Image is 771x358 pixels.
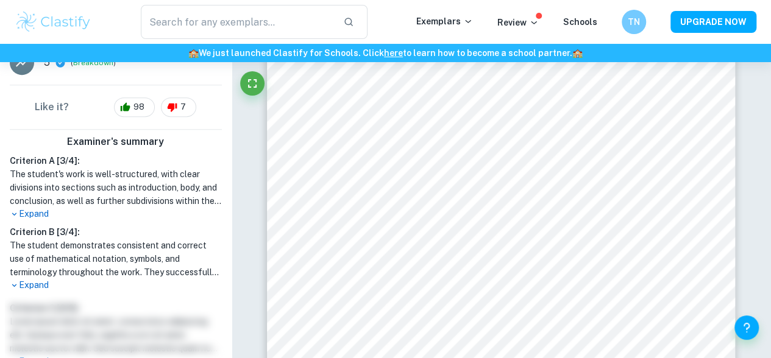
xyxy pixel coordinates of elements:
h6: Criterion A [ 3 / 4 ]: [10,154,222,167]
p: Expand [10,208,222,220]
h6: Like it? [35,100,69,114]
p: 5 [44,55,50,70]
a: here [384,48,403,58]
h1: The student demonstrates consistent and correct use of mathematical notation, symbols, and termin... [10,239,222,279]
a: Schools [563,17,597,27]
h6: We just launched Clastify for Schools. Click to learn how to become a school partner. [2,46,769,60]
div: 98 [114,97,155,117]
span: 98 [127,101,151,113]
input: Search for any exemplars... [141,5,333,39]
h1: The student's work is well-structured, with clear divisions into sections such as introduction, b... [10,167,222,208]
button: TN [622,10,646,34]
button: Fullscreen [240,71,265,96]
div: 7 [161,97,196,117]
button: Help and Feedback [734,315,759,340]
button: Breakdown [73,57,113,68]
h6: Criterion B [ 3 / 4 ]: [10,225,222,239]
span: 🏫 [188,48,199,58]
p: Expand [10,279,222,292]
h6: TN [627,15,641,29]
span: ( ) [71,57,116,69]
h6: Examiner's summary [5,135,227,149]
img: Clastify logo [15,10,92,34]
button: UPGRADE NOW [670,11,756,33]
p: Review [497,16,539,29]
span: 🏫 [572,48,583,58]
span: 7 [174,101,193,113]
p: Exemplars [416,15,473,28]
